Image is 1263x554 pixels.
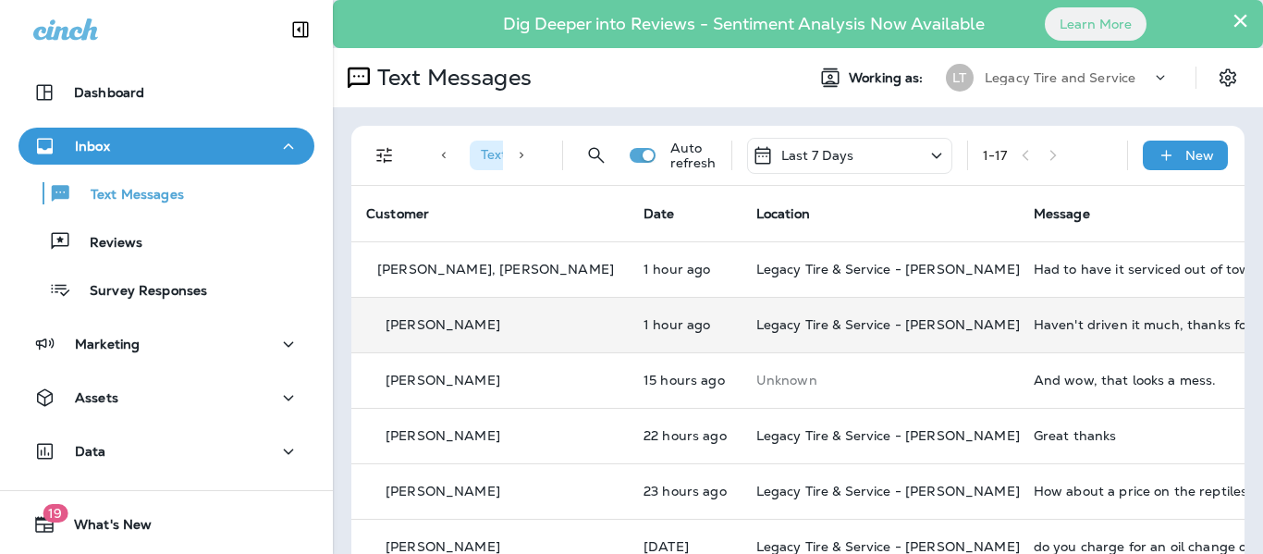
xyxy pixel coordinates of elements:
p: Reviews [71,235,142,252]
p: [PERSON_NAME] [386,317,500,332]
p: Dig Deeper into Reviews - Sentiment Analysis Now Available [449,21,1038,27]
span: Legacy Tire & Service - [PERSON_NAME] (formerly Chelsea Tire Pros) [756,427,1202,444]
button: Assets [18,379,314,416]
span: What's New [55,517,152,539]
span: Date [644,205,675,222]
span: Legacy Tire & Service - [PERSON_NAME] (formerly Chelsea Tire Pros) [756,483,1202,499]
span: Text Direction : Incoming [481,146,628,163]
button: Inbox [18,128,314,165]
p: Data [75,444,106,459]
span: Legacy Tire & Service - [PERSON_NAME] (formerly Chelsea Tire Pros) [756,261,1202,277]
p: [PERSON_NAME] [386,539,500,554]
span: 19 [43,504,67,523]
p: Oct 6, 2025 01:12 PM [644,428,727,443]
button: Learn More [1045,7,1147,41]
p: Survey Responses [71,283,207,301]
span: Message [1034,205,1090,222]
p: New [1185,148,1214,163]
button: Marketing [18,326,314,363]
button: Reviews [18,222,314,261]
p: [PERSON_NAME] [386,373,500,388]
span: Legacy Tire & Service - [PERSON_NAME] (formerly Chelsea Tire Pros) [756,316,1202,333]
p: Marketing [75,337,140,351]
p: This customer does not have a last location and the phone number they messaged is not assigned to... [756,373,1004,388]
button: Filters [366,137,403,174]
button: Search Messages [578,137,615,174]
button: Text Messages [18,174,314,213]
button: Survey Responses [18,270,314,309]
button: Collapse Sidebar [275,11,326,48]
p: Last 7 Days [781,148,854,163]
span: Working as: [849,70,927,86]
p: [PERSON_NAME] [386,484,500,499]
p: Legacy Tire and Service [985,70,1135,85]
button: Close [1232,6,1249,35]
p: Text Messages [370,64,532,92]
span: Customer [366,205,429,222]
p: Oct 7, 2025 10:34 AM [644,262,727,277]
div: 1 - 17 [983,148,1008,163]
p: [PERSON_NAME], [PERSON_NAME] [377,262,614,277]
p: Auto refresh [670,141,717,170]
p: Text Messages [72,187,184,204]
p: Inbox [75,139,110,154]
div: LT [946,64,974,92]
p: Oct 6, 2025 08:05 PM [644,373,727,388]
button: 19What's New [18,506,314,543]
p: [PERSON_NAME] [386,428,500,443]
p: Assets [75,390,118,405]
p: Oct 5, 2025 01:19 PM [644,539,727,554]
button: Data [18,433,314,470]
div: Text Direction:Incoming [470,141,658,170]
button: Settings [1211,61,1245,94]
button: Dashboard [18,74,314,111]
span: Location [756,205,810,222]
p: Oct 7, 2025 10:25 AM [644,317,727,332]
p: Oct 6, 2025 12:29 PM [644,484,727,499]
p: Dashboard [74,85,144,100]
